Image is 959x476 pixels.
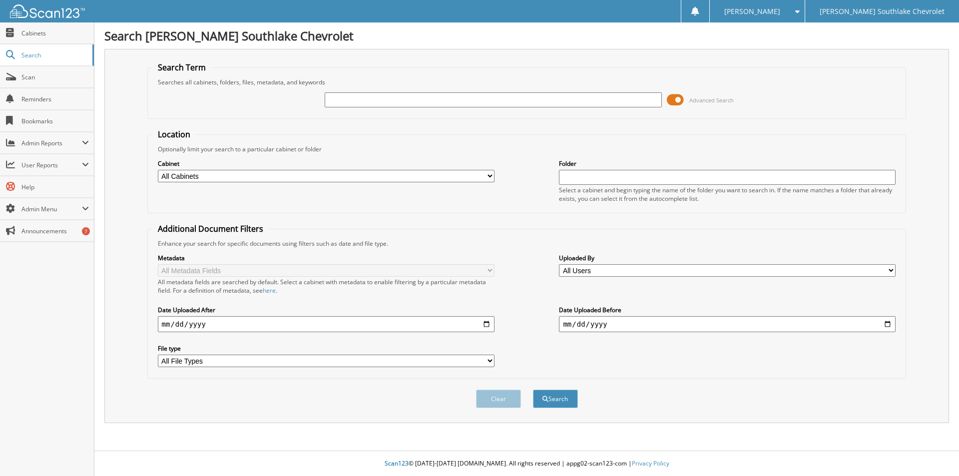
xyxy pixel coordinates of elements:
[158,278,494,295] div: All metadata fields are searched by default. Select a cabinet with metadata to enable filtering b...
[689,96,734,104] span: Advanced Search
[21,95,89,103] span: Reminders
[21,51,87,59] span: Search
[21,161,82,169] span: User Reports
[158,316,494,332] input: start
[21,29,89,37] span: Cabinets
[153,129,195,140] legend: Location
[559,316,896,332] input: end
[21,117,89,125] span: Bookmarks
[158,254,494,262] label: Metadata
[909,428,959,476] iframe: Chat Widget
[632,459,669,468] a: Privacy Policy
[476,390,521,408] button: Clear
[104,27,949,44] h1: Search [PERSON_NAME] Southlake Chevrolet
[559,306,896,314] label: Date Uploaded Before
[21,183,89,191] span: Help
[21,227,89,235] span: Announcements
[820,8,945,14] span: [PERSON_NAME] Southlake Chevrolet
[158,306,494,314] label: Date Uploaded After
[559,159,896,168] label: Folder
[385,459,409,468] span: Scan123
[533,390,578,408] button: Search
[153,145,901,153] div: Optionally limit your search to a particular cabinet or folder
[94,452,959,476] div: © [DATE]-[DATE] [DOMAIN_NAME]. All rights reserved | appg02-scan123-com |
[724,8,780,14] span: [PERSON_NAME]
[559,254,896,262] label: Uploaded By
[263,286,276,295] a: here
[158,344,494,353] label: File type
[158,159,494,168] label: Cabinet
[153,78,901,86] div: Searches all cabinets, folders, files, metadata, and keywords
[82,227,90,235] div: 7
[21,139,82,147] span: Admin Reports
[153,62,211,73] legend: Search Term
[10,4,85,18] img: scan123-logo-white.svg
[153,223,268,234] legend: Additional Document Filters
[559,186,896,203] div: Select a cabinet and begin typing the name of the folder you want to search in. If the name match...
[21,73,89,81] span: Scan
[21,205,82,213] span: Admin Menu
[153,239,901,248] div: Enhance your search for specific documents using filters such as date and file type.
